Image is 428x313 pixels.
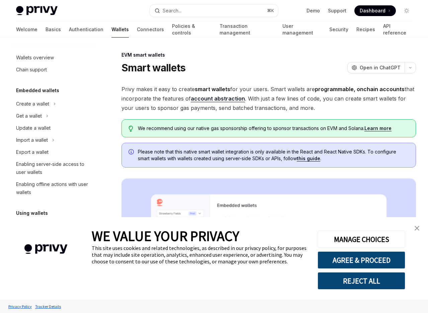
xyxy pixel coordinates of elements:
span: Please note that this native smart wallet integration is only available in the React and React Na... [138,148,409,162]
a: Export a wallet [11,146,96,158]
strong: programmable, onchain accounts [315,86,405,92]
a: API reference [383,21,412,38]
div: Create a wallet [16,100,49,108]
a: Update a wallet [11,122,96,134]
strong: smart wallets [195,86,230,92]
a: Transaction management [220,21,274,38]
a: Enabling server-side access to user wallets [11,158,96,178]
a: this guide [297,155,320,162]
button: REJECT ALL [318,272,405,290]
div: Enabling server-side access to user wallets [16,160,92,176]
a: Connectors [137,21,164,38]
a: Dashboard [354,5,396,16]
svg: Info [129,149,135,156]
div: Enabling offline actions with user wallets [16,180,92,196]
div: This site uses cookies and related technologies, as described in our privacy policy, for purposes... [92,245,308,265]
h1: Smart wallets [121,62,185,74]
div: Chain support [16,66,47,74]
img: close banner [415,226,419,231]
h5: Using wallets [16,209,48,217]
div: EVM smart wallets [121,52,416,58]
div: Import a wallet [16,136,48,144]
span: Dashboard [360,7,386,14]
a: User management [282,21,321,38]
button: Toggle dark mode [401,5,412,16]
a: Recipes [356,21,375,38]
a: Basics [46,21,61,38]
button: Open in ChatGPT [347,62,405,73]
a: Wallets [111,21,129,38]
a: Learn more [364,125,392,131]
span: Privy makes it easy to create for your users. Smart wallets are that incorporate the features of ... [121,84,416,113]
h5: Embedded wallets [16,86,59,95]
a: Policies & controls [172,21,211,38]
button: MANAGE CHOICES [318,231,405,248]
a: Chain support [11,64,96,76]
button: Search...⌘K [150,5,278,17]
span: WE VALUE YOUR PRIVACY [92,227,239,245]
a: Tracker Details [33,301,63,312]
div: Search... [163,7,181,15]
a: Enabling offline actions with user wallets [11,178,96,198]
a: Wallets overview [11,52,96,64]
span: We recommend using our native gas sponsorship offering to sponsor transactions on EVM and Solana. [138,125,409,132]
img: light logo [16,6,58,15]
span: Open in ChatGPT [360,64,401,71]
a: Demo [307,7,320,14]
svg: Tip [129,126,133,132]
button: AGREE & PROCEED [318,251,405,269]
a: Support [328,7,346,14]
div: Export a wallet [16,148,49,156]
a: Authentication [69,21,103,38]
a: close banner [410,222,424,235]
a: Privacy Policy [7,301,33,312]
a: account abstraction [191,95,245,102]
a: Welcome [16,21,37,38]
span: ⌘ K [267,8,274,13]
img: company logo [10,235,82,264]
div: Update a wallet [16,124,51,132]
a: Security [329,21,348,38]
div: Wallets overview [16,54,54,62]
div: Get a wallet [16,112,42,120]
